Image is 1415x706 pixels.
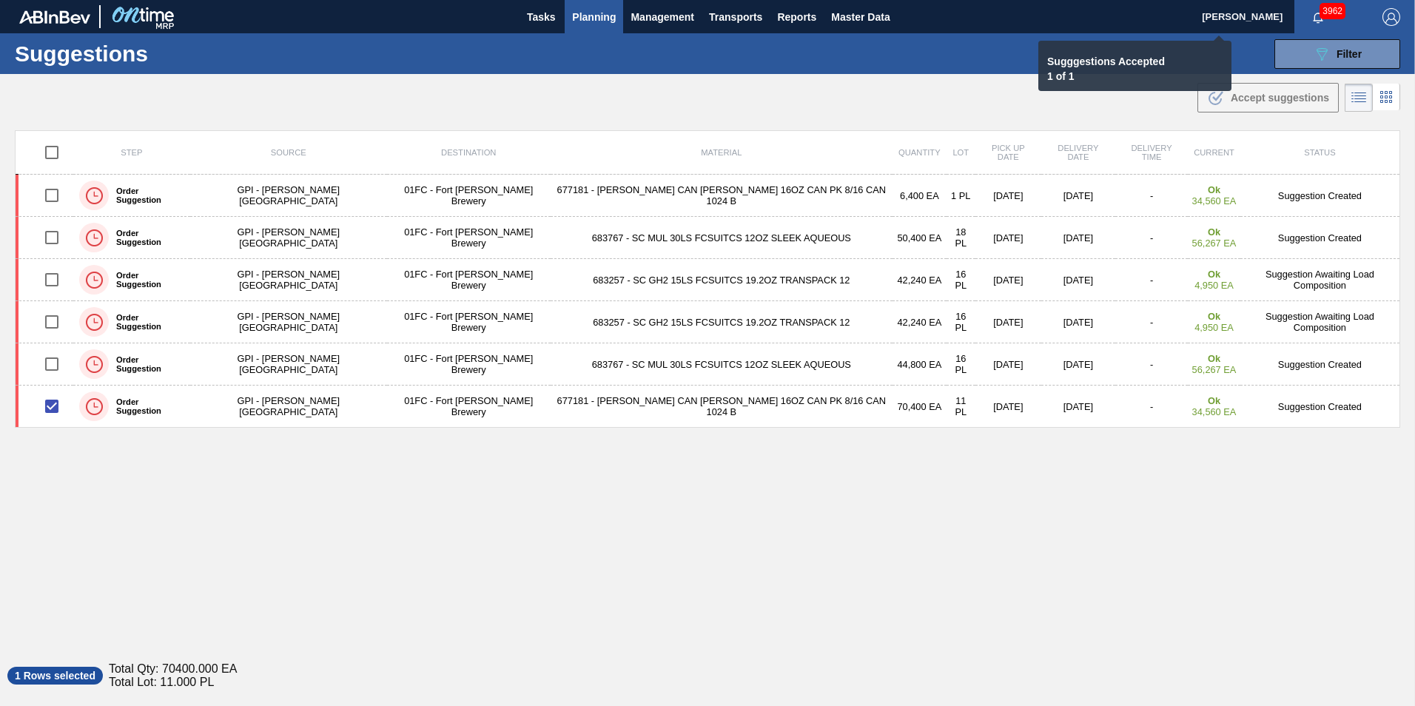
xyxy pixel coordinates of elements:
td: - [1115,343,1188,386]
span: 34,560 EA [1192,195,1237,206]
td: [DATE] [975,343,1041,386]
td: [DATE] [1041,217,1115,259]
span: Management [631,8,694,26]
h1: Suggestions [15,45,278,62]
td: 01FC - Fort [PERSON_NAME] Brewery [387,301,551,343]
span: Step [121,148,142,157]
td: 11 PL [947,386,975,428]
td: 70,400 EA [893,386,947,428]
button: Notifications [1294,7,1342,27]
button: Accept suggestions [1197,83,1339,112]
strong: Ok [1208,395,1220,406]
img: Logout [1382,8,1400,26]
td: - [1115,175,1188,217]
span: Lot [952,148,969,157]
strong: Ok [1208,311,1220,322]
td: 01FC - Fort [PERSON_NAME] Brewery [387,259,551,301]
span: Planning [572,8,616,26]
td: [DATE] [975,175,1041,217]
span: Status [1304,148,1335,157]
td: 683767 - SC MUL 30LS FCSUITCS 12OZ SLEEK AQUEOUS [551,217,893,259]
td: 16 PL [947,301,975,343]
td: Suggestion Created [1240,175,1400,217]
span: Reports [777,8,816,26]
span: Delivery Time [1132,144,1172,161]
span: Filter [1337,48,1362,60]
td: Suggestion Created [1240,386,1400,428]
span: Quantity [898,148,941,157]
span: 34,560 EA [1192,406,1237,417]
label: Order Suggestion [109,271,184,289]
td: - [1115,217,1188,259]
td: 42,240 EA [893,301,947,343]
span: 1 Rows selected [7,667,103,685]
td: 01FC - Fort [PERSON_NAME] Brewery [387,343,551,386]
div: List Vision [1345,84,1373,112]
span: Master Data [831,8,890,26]
span: 56,267 EA [1192,238,1237,249]
td: 683767 - SC MUL 30LS FCSUITCS 12OZ SLEEK AQUEOUS [551,343,893,386]
label: Order Suggestion [109,229,184,246]
p: 1 of 1 [1047,70,1204,82]
img: TNhmsLtSVTkK8tSr43FrP2fwEKptu5GPRR3wAAAABJRU5ErkJggg== [19,10,90,24]
label: Order Suggestion [109,355,184,373]
td: - [1115,259,1188,301]
td: GPI - [PERSON_NAME][GEOGRAPHIC_DATA] [190,301,387,343]
td: GPI - [PERSON_NAME][GEOGRAPHIC_DATA] [190,175,387,217]
div: Card Vision [1373,84,1400,112]
td: - [1115,386,1188,428]
td: Suggestion Created [1240,343,1400,386]
td: 01FC - Fort [PERSON_NAME] Brewery [387,386,551,428]
td: GPI - [PERSON_NAME][GEOGRAPHIC_DATA] [190,217,387,259]
span: 4,950 EA [1194,280,1234,291]
td: 1 PL [947,175,975,217]
span: 4,950 EA [1194,322,1234,333]
a: Order SuggestionGPI - [PERSON_NAME][GEOGRAPHIC_DATA]01FC - Fort [PERSON_NAME] Brewery683257 - SC ... [16,301,1400,343]
span: 3962 [1320,3,1345,19]
span: Pick up Date [992,144,1025,161]
td: GPI - [PERSON_NAME][GEOGRAPHIC_DATA] [190,259,387,301]
a: Order SuggestionGPI - [PERSON_NAME][GEOGRAPHIC_DATA]01FC - Fort [PERSON_NAME] Brewery677181 - [PE... [16,175,1400,217]
td: [DATE] [1041,386,1115,428]
span: 56,267 EA [1192,364,1237,375]
strong: Ok [1208,269,1220,280]
span: Total Qty: 70400.000 EA [109,662,237,676]
td: [DATE] [975,386,1041,428]
label: Order Suggestion [109,313,184,331]
a: Order SuggestionGPI - [PERSON_NAME][GEOGRAPHIC_DATA]01FC - Fort [PERSON_NAME] Brewery677181 - [PE... [16,386,1400,428]
td: GPI - [PERSON_NAME][GEOGRAPHIC_DATA] [190,386,387,428]
td: - [1115,301,1188,343]
td: GPI - [PERSON_NAME][GEOGRAPHIC_DATA] [190,343,387,386]
td: 01FC - Fort [PERSON_NAME] Brewery [387,175,551,217]
button: Filter [1274,39,1400,69]
strong: Ok [1208,353,1220,364]
td: Suggestion Awaiting Load Composition [1240,259,1400,301]
td: 01FC - Fort [PERSON_NAME] Brewery [387,217,551,259]
span: Destination [441,148,496,157]
label: Order Suggestion [109,186,184,204]
a: Order SuggestionGPI - [PERSON_NAME][GEOGRAPHIC_DATA]01FC - Fort [PERSON_NAME] Brewery683767 - SC ... [16,343,1400,386]
a: Order SuggestionGPI - [PERSON_NAME][GEOGRAPHIC_DATA]01FC - Fort [PERSON_NAME] Brewery683767 - SC ... [16,217,1400,259]
strong: Ok [1208,226,1220,238]
td: 6,400 EA [893,175,947,217]
td: 683257 - SC GH2 15LS FCSUITCS 19.2OZ TRANSPACK 12 [551,259,893,301]
span: Source [271,148,306,157]
td: 683257 - SC GH2 15LS FCSUITCS 19.2OZ TRANSPACK 12 [551,301,893,343]
td: [DATE] [1041,301,1115,343]
td: [DATE] [1041,259,1115,301]
p: Sugggestions Accepted [1047,56,1204,67]
td: 50,400 EA [893,217,947,259]
td: 18 PL [947,217,975,259]
td: [DATE] [1041,343,1115,386]
td: Suggestion Created [1240,217,1400,259]
td: 677181 - [PERSON_NAME] CAN [PERSON_NAME] 16OZ CAN PK 8/16 CAN 1024 B [551,386,893,428]
span: Tasks [525,8,557,26]
td: [DATE] [1041,175,1115,217]
span: Current [1194,148,1234,157]
label: Order Suggestion [109,397,184,415]
td: [DATE] [975,301,1041,343]
span: Total Lot: 11.000 PL [109,676,214,689]
td: [DATE] [975,217,1041,259]
a: Order SuggestionGPI - [PERSON_NAME][GEOGRAPHIC_DATA]01FC - Fort [PERSON_NAME] Brewery683257 - SC ... [16,259,1400,301]
td: 16 PL [947,259,975,301]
